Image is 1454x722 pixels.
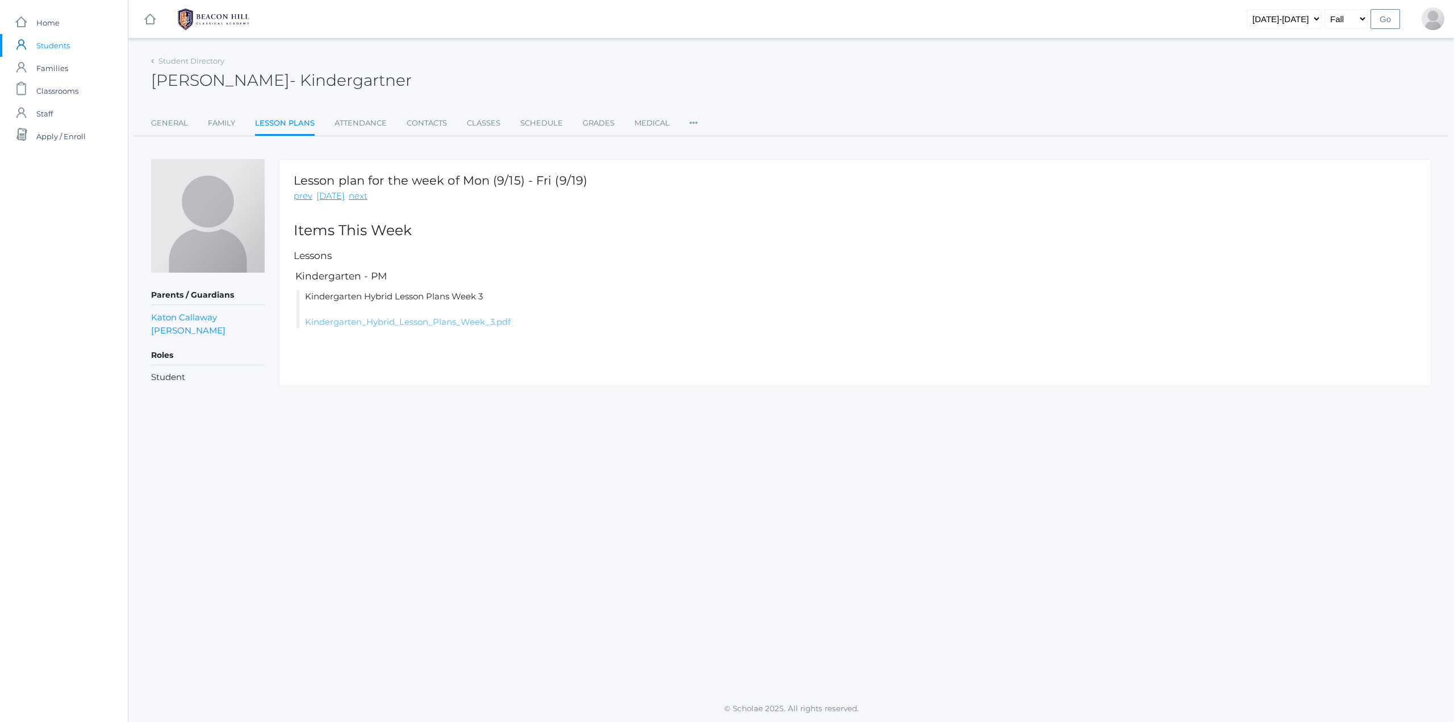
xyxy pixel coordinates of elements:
span: - Kindergartner [290,70,412,90]
a: General [151,112,188,135]
a: Kindergarten_Hybrid_Lesson_Plans_Week_3.pdf [305,316,511,327]
span: Home [36,11,60,34]
span: Students [36,34,70,57]
a: Family [208,112,235,135]
a: [DATE] [316,190,345,203]
h5: Roles [151,346,265,365]
li: Kindergarten Hybrid Lesson Plans Week 3 [296,290,1417,329]
a: [PERSON_NAME] [151,324,225,337]
input: Go [1371,9,1400,29]
div: Erin Callaway [1422,7,1444,30]
a: Katon Callaway [151,311,217,324]
img: Kiel Callaway [151,159,265,273]
li: Student [151,371,265,384]
h5: Kindergarten - PM [294,271,1417,282]
h1: Lesson plan for the week of Mon (9/15) - Fri (9/19) [294,174,587,187]
a: Attendance [335,112,387,135]
span: Classrooms [36,80,78,102]
span: Apply / Enroll [36,125,86,148]
a: Lesson Plans [255,112,315,136]
a: Grades [583,112,615,135]
span: Families [36,57,68,80]
a: prev [294,190,312,203]
a: Schedule [520,112,563,135]
p: © Scholae 2025. All rights reserved. [128,703,1454,714]
a: Classes [467,112,500,135]
span: Staff [36,102,53,125]
h2: Items This Week [294,223,1417,239]
h2: [PERSON_NAME] [151,72,412,89]
h5: Lessons [294,251,1417,261]
a: Medical [634,112,670,135]
a: next [349,190,367,203]
img: BHCALogos-05-308ed15e86a5a0abce9b8dd61676a3503ac9727e845dece92d48e8588c001991.png [171,5,256,34]
a: Student Directory [158,56,224,65]
h5: Parents / Guardians [151,286,265,305]
a: Contacts [407,112,447,135]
